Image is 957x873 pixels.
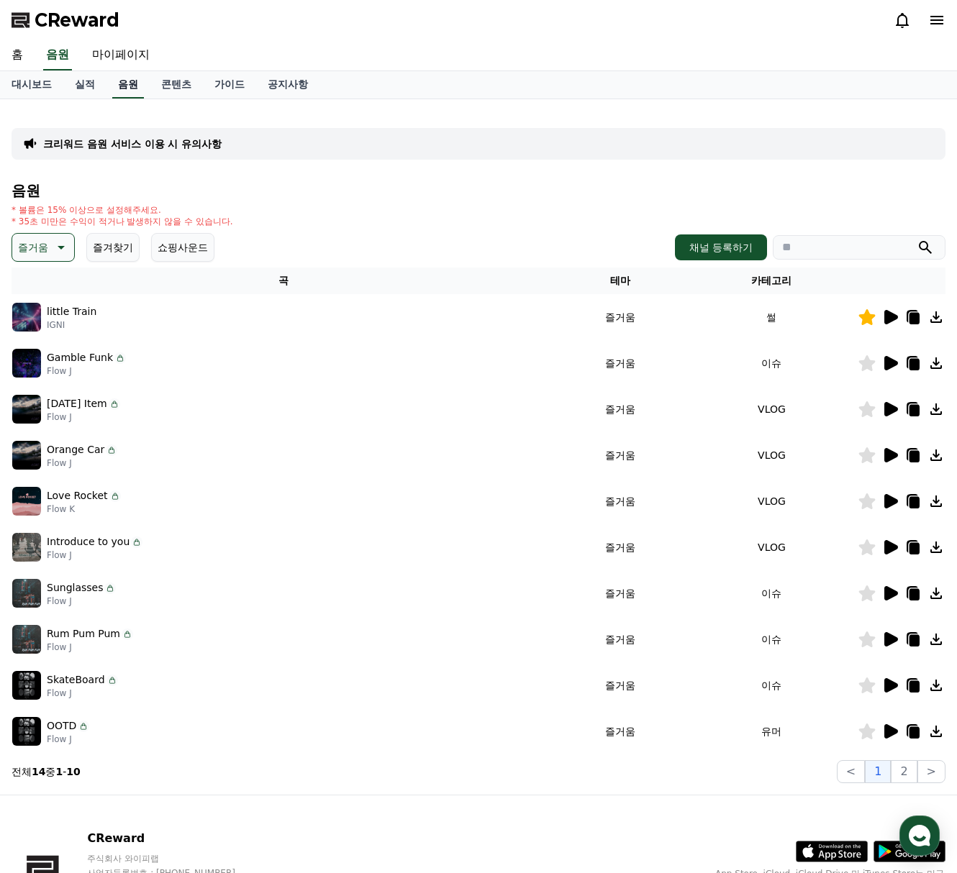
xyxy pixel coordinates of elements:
[63,71,106,99] a: 실적
[555,478,686,524] td: 즐거움
[12,764,81,779] p: 전체 중 -
[47,350,113,365] p: Gamble Funk
[12,303,41,332] img: music
[555,386,686,432] td: 즐거움
[686,268,858,294] th: 카테고리
[12,625,41,654] img: music
[4,456,95,492] a: 홈
[95,456,186,492] a: 대화
[891,760,917,783] button: 2
[132,478,149,490] span: 대화
[555,294,686,340] td: 즐거움
[686,386,858,432] td: VLOG
[45,477,54,489] span: 홈
[35,9,119,32] span: CReward
[12,183,945,198] h4: 음원
[47,534,130,549] p: Introduce to you
[186,456,276,492] a: 설정
[47,319,96,331] p: IGNI
[12,671,41,700] img: music
[86,233,140,262] button: 즐겨찾기
[12,579,41,608] img: music
[686,432,858,478] td: VLOG
[12,717,41,746] img: music
[47,580,103,595] p: Sunglasses
[686,340,858,386] td: 이슈
[686,616,858,662] td: 이슈
[47,304,96,319] p: little Train
[47,457,117,469] p: Flow J
[55,766,63,777] strong: 1
[66,766,80,777] strong: 10
[686,524,858,570] td: VLOG
[555,616,686,662] td: 즐거움
[43,40,72,70] a: 음원
[12,233,75,262] button: 즐거움
[151,233,214,262] button: 쇼핑사운드
[12,216,233,227] p: * 35초 미만은 수익이 적거나 발생하지 않을 수 있습니다.
[686,570,858,616] td: 이슈
[47,687,118,699] p: Flow J
[18,237,48,257] p: 즐거움
[12,487,41,516] img: music
[555,268,686,294] th: 테마
[675,234,767,260] button: 채널 등록하기
[12,9,119,32] a: CReward
[47,396,107,411] p: [DATE] Item
[12,349,41,378] img: music
[555,524,686,570] td: 즐거움
[87,853,263,864] p: 주식회사 와이피랩
[47,488,108,503] p: Love Rocket
[47,365,126,377] p: Flow J
[87,830,263,847] p: CReward
[32,766,45,777] strong: 14
[112,71,144,99] a: 음원
[47,503,121,515] p: Flow K
[686,708,858,754] td: 유머
[555,708,686,754] td: 즐거움
[47,718,76,733] p: OOTD
[47,595,116,607] p: Flow J
[917,760,945,783] button: >
[203,71,256,99] a: 가이드
[555,340,686,386] td: 즐거움
[81,40,161,70] a: 마이페이지
[686,662,858,708] td: 이슈
[47,641,133,653] p: Flow J
[12,204,233,216] p: * 볼륨은 15% 이상으로 설정해주세요.
[256,71,319,99] a: 공지사항
[555,570,686,616] td: 즐거움
[47,549,142,561] p: Flow J
[12,533,41,562] img: music
[222,477,240,489] span: 설정
[47,442,104,457] p: Orange Car
[47,626,120,641] p: Rum Pum Pum
[150,71,203,99] a: 콘텐츠
[865,760,891,783] button: 1
[12,441,41,470] img: music
[555,662,686,708] td: 즐거움
[43,137,222,151] a: 크리워드 음원 서비스 이용 시 유의사항
[47,733,89,745] p: Flow J
[837,760,865,783] button: <
[47,411,120,423] p: Flow J
[12,268,555,294] th: 곡
[555,432,686,478] td: 즐거움
[12,395,41,424] img: music
[686,478,858,524] td: VLOG
[47,672,105,687] p: SkateBoard
[686,294,858,340] td: 썰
